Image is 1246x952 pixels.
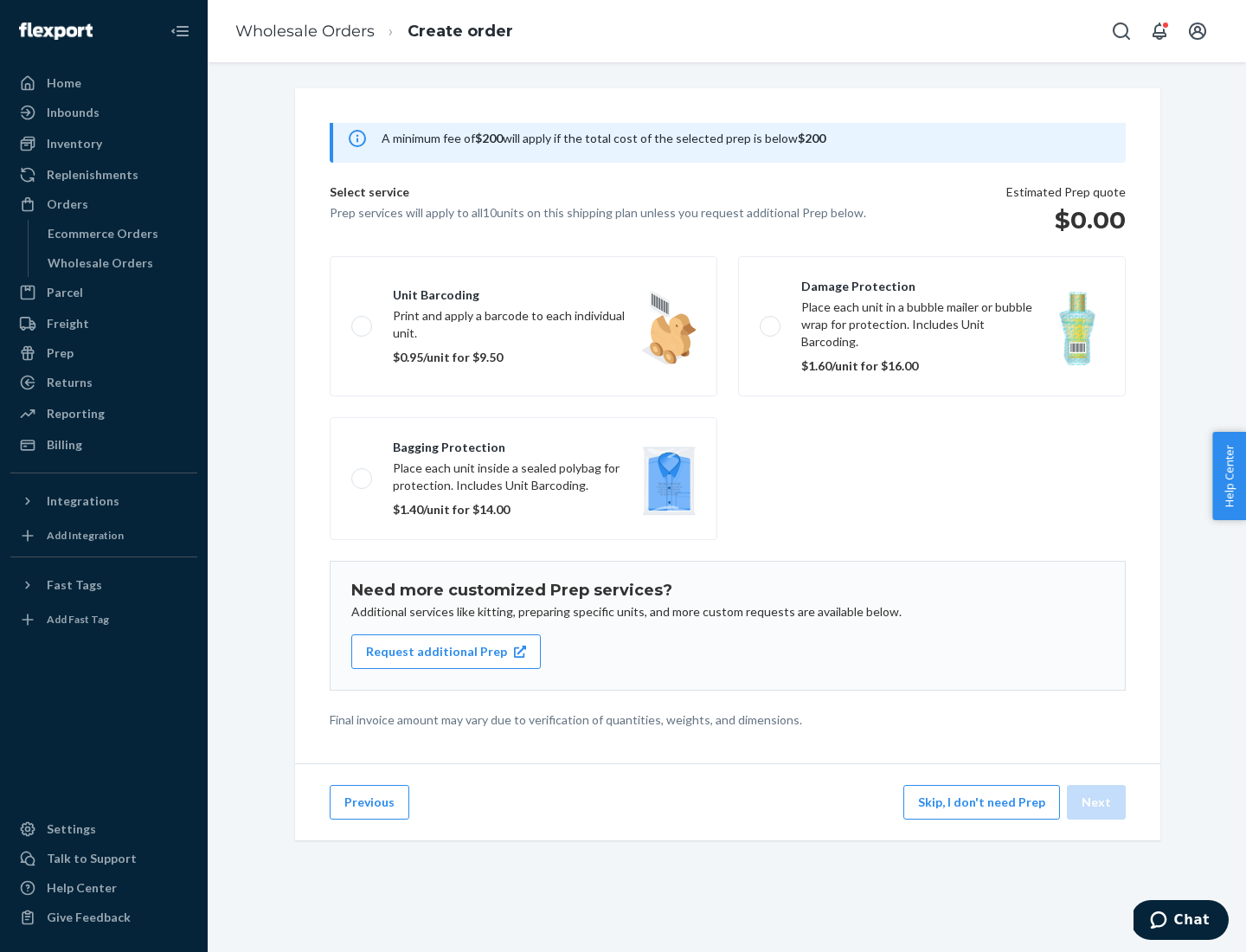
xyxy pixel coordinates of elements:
[10,400,197,428] a: Reporting
[39,220,198,248] a: Ecommerce Orders
[47,879,117,897] div: Help Center
[475,131,503,145] b: $200
[10,606,197,634] a: Add Fast Tag
[222,6,527,57] ol: breadcrumbs
[47,909,131,926] div: Give Feedback
[351,634,541,669] button: Request additional Prep
[1006,183,1126,201] p: Estimated Prep quote
[10,190,197,218] a: Orders
[1142,14,1177,48] button: Open notifications
[235,22,375,41] a: Wholesale Orders
[1067,785,1126,820] button: Next
[798,131,825,145] b: $200
[10,874,197,902] a: Help Center
[47,284,83,301] div: Parcel
[10,845,197,872] button: Talk to Support
[1180,14,1215,48] button: Open account menu
[1212,432,1246,520] button: Help Center
[10,369,197,396] a: Returns
[10,339,197,367] a: Prep
[47,74,81,92] div: Home
[330,183,866,204] p: Select service
[382,131,825,145] span: A minimum fee of will apply if the total cost of the selected prep is below
[351,603,1104,621] p: Additional services like kitting, preparing specific units, and more custom requests are availabl...
[10,522,197,550] a: Add Integration
[47,196,88,213] div: Orders
[47,576,102,594] div: Fast Tags
[47,436,82,453] div: Billing
[10,571,197,599] button: Fast Tags
[351,582,1104,600] h1: Need more customized Prep services?
[47,612,109,627] div: Add Fast Tag
[1134,900,1229,943] iframe: Opens a widget where you can chat to one of our agents
[330,204,866,222] p: Prep services will apply to all 10 units on this shipping plan unless you request additional Prep...
[408,22,513,41] a: Create order
[47,405,105,422] div: Reporting
[10,69,197,97] a: Home
[10,130,197,158] a: Inventory
[47,166,138,183] div: Replenishments
[47,850,137,867] div: Talk to Support
[47,135,102,152] div: Inventory
[48,254,153,272] div: Wholesale Orders
[39,249,198,277] a: Wholesale Orders
[10,310,197,338] a: Freight
[330,711,1126,729] p: Final invoice amount may vary due to verification of quantities, weights, and dimensions.
[19,23,93,40] img: Flexport logo
[47,374,93,391] div: Returns
[10,487,197,515] button: Integrations
[47,315,89,332] div: Freight
[163,14,197,48] button: Close Navigation
[330,785,409,820] button: Previous
[903,785,1060,820] button: Skip, I don't need Prep
[47,104,100,121] div: Inbounds
[10,815,197,843] a: Settings
[1104,14,1139,48] button: Open Search Box
[47,492,119,510] div: Integrations
[1006,204,1126,235] h1: $0.00
[10,99,197,126] a: Inbounds
[47,820,96,838] div: Settings
[10,431,197,459] a: Billing
[10,904,197,931] button: Give Feedback
[10,161,197,189] a: Replenishments
[47,528,124,543] div: Add Integration
[48,225,158,242] div: Ecommerce Orders
[47,344,74,362] div: Prep
[10,279,197,306] a: Parcel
